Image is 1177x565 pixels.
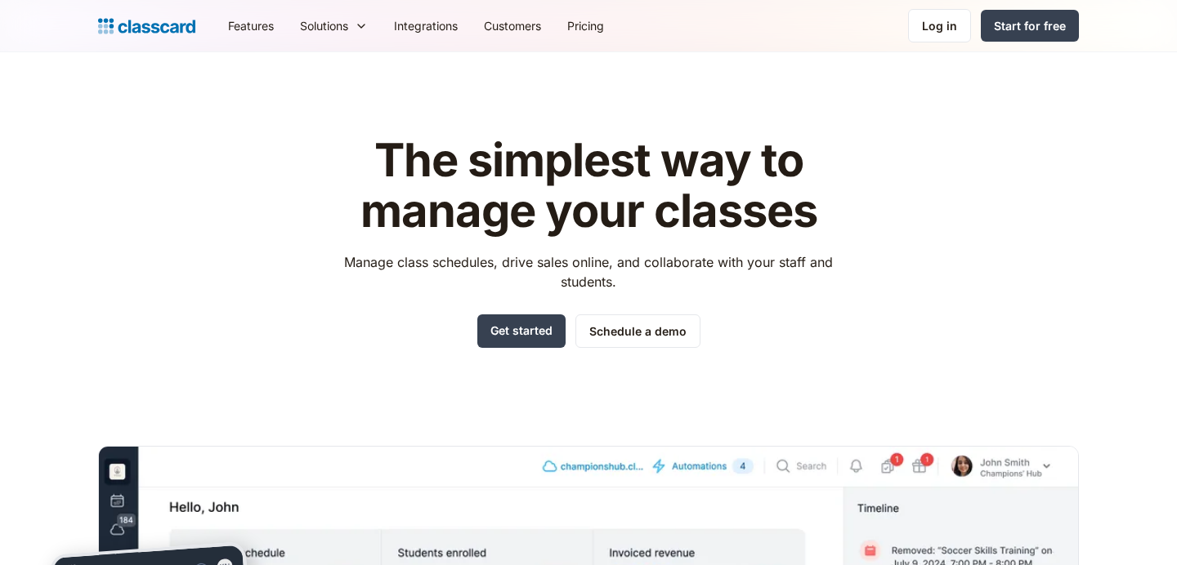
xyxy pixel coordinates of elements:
[381,7,471,44] a: Integrations
[575,314,700,348] a: Schedule a demo
[477,314,566,348] a: Get started
[98,15,195,38] a: Logo
[981,10,1079,42] a: Start for free
[908,9,971,42] a: Log in
[215,7,287,44] a: Features
[300,17,348,34] div: Solutions
[329,252,848,291] p: Manage class schedules, drive sales online, and collaborate with your staff and students.
[922,17,957,34] div: Log in
[554,7,617,44] a: Pricing
[329,136,848,236] h1: The simplest way to manage your classes
[471,7,554,44] a: Customers
[994,17,1066,34] div: Start for free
